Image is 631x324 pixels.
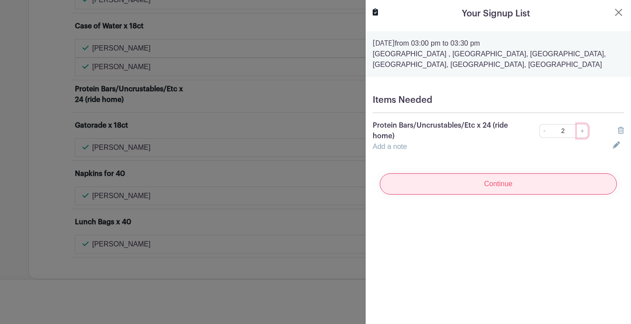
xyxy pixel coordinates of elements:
p: [GEOGRAPHIC_DATA] , [GEOGRAPHIC_DATA], [GEOGRAPHIC_DATA], [GEOGRAPHIC_DATA], [GEOGRAPHIC_DATA], [... [373,49,624,70]
p: from 03:00 pm to 03:30 pm [373,38,624,49]
p: Protein Bars/Uncrustables/Etc x 24 (ride home) [373,120,515,141]
h5: Your Signup List [462,7,530,20]
h5: Items Needed [373,95,624,105]
a: + [577,124,588,138]
input: Continue [380,173,617,195]
button: Close [613,7,624,18]
a: Add a note [373,143,407,150]
strong: [DATE] [373,40,395,47]
a: - [539,124,549,138]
